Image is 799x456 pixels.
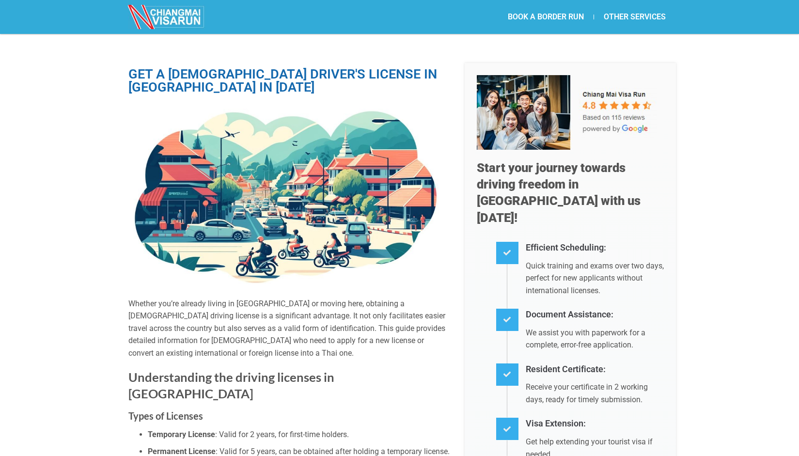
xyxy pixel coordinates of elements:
h1: GET A [DEMOGRAPHIC_DATA] DRIVER'S LICENSE IN [GEOGRAPHIC_DATA] IN [DATE] [128,68,450,94]
a: BOOK A BORDER RUN [498,6,594,28]
p: We assist you with paperwork for a complete, error-free application. [526,327,664,351]
h4: Resident Certificate: [526,362,664,377]
strong: Permanent License [148,447,216,456]
p: Whether you’re already living in [GEOGRAPHIC_DATA] or moving here, obtaining a [DEMOGRAPHIC_DATA]... [128,298,450,360]
img: Our 5-star team [477,75,664,150]
h4: Document Assistance: [526,308,664,322]
span: Start your journey towards driving freedom in [GEOGRAPHIC_DATA] with us [DATE]! [477,160,641,225]
p: Quick training and exams over two days, perfect for new applicants without international licenses. [526,260,664,297]
strong: Temporary License [148,430,215,439]
h4: Efficient Scheduling: [526,241,664,255]
h2: Understanding the driving licenses in [GEOGRAPHIC_DATA] [128,369,450,402]
nav: Menu [399,6,675,28]
h3: Types of Licenses [128,408,450,424]
p: Receive your certificate in 2 working days, ready for timely submission. [526,381,664,406]
a: OTHER SERVICES [594,6,675,28]
h4: Visa Extension: [526,417,664,431]
li: : Valid for 2 years, for first-time holders. [148,428,450,441]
